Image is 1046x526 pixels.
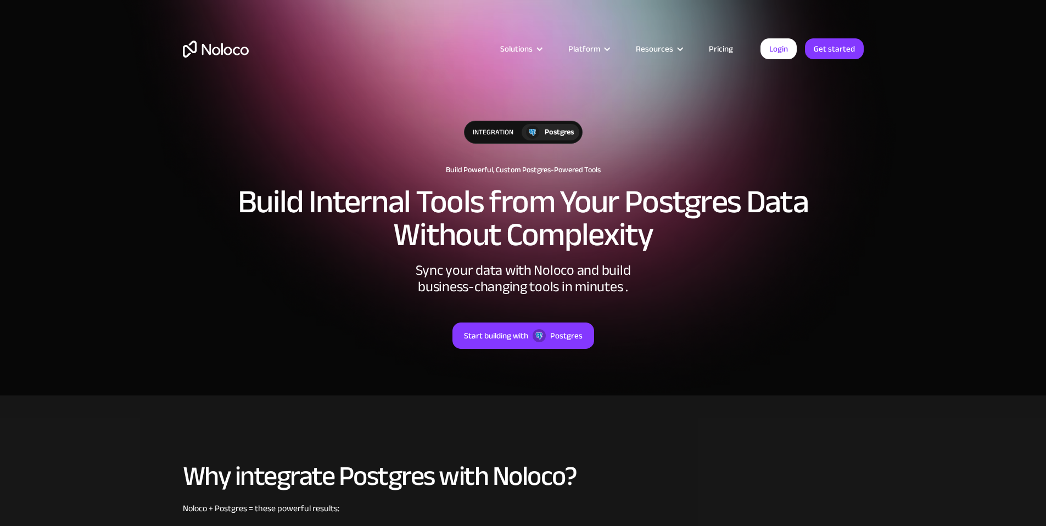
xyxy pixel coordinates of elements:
h2: Build Internal Tools from Your Postgres Data Without Complexity [183,185,864,251]
div: Postgres [545,126,574,138]
a: Login [760,38,797,59]
div: Resources [622,42,695,56]
h2: Why integrate Postgres with Noloco? [183,461,864,491]
div: Solutions [486,42,555,56]
div: Resources [636,42,673,56]
div: Noloco + Postgres = these powerful results: [183,502,864,515]
div: Platform [568,42,600,56]
a: home [183,41,249,58]
h1: Build Powerful, Custom Postgres-Powered Tools [183,166,864,174]
div: integration [465,121,522,143]
a: Pricing [695,42,747,56]
div: Platform [555,42,622,56]
div: Solutions [500,42,533,56]
a: Get started [805,38,864,59]
div: Sync your data with Noloco and build business-changing tools in minutes . [359,262,688,295]
a: Start building withPostgres [452,323,594,349]
div: Start building with [464,329,528,343]
div: Postgres [550,329,583,343]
